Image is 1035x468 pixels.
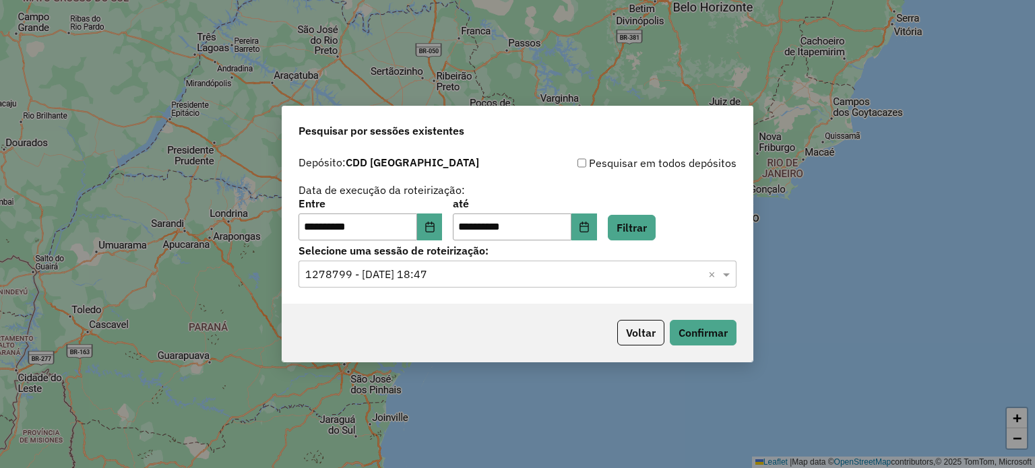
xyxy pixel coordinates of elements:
label: Depósito: [299,154,479,170]
label: até [453,195,596,211]
label: Data de execução da roteirização: [299,182,465,198]
button: Filtrar [608,215,656,240]
button: Confirmar [670,320,736,345]
label: Entre [299,195,442,211]
strong: CDD [GEOGRAPHIC_DATA] [346,156,479,169]
button: Voltar [617,320,664,345]
div: Pesquisar em todos depósitos [517,155,736,171]
span: Clear all [708,266,720,282]
span: Pesquisar por sessões existentes [299,123,464,139]
button: Choose Date [571,213,597,240]
label: Selecione uma sessão de roteirização: [299,242,736,259]
button: Choose Date [417,213,443,240]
